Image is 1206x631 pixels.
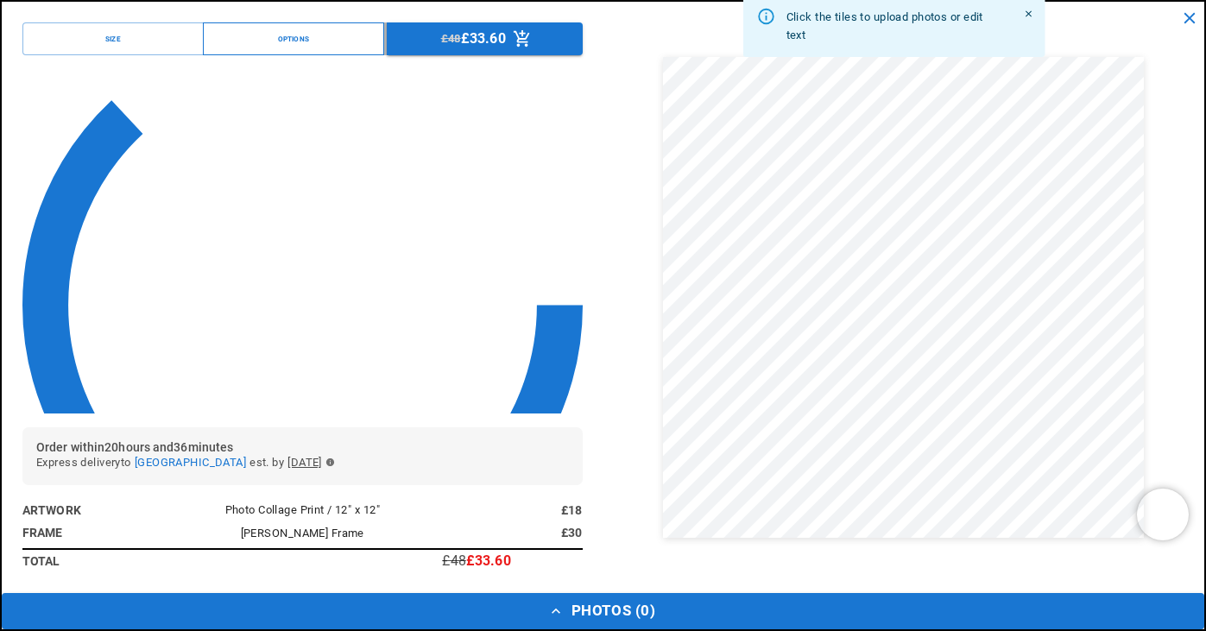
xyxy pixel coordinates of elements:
button: Close [1019,4,1039,24]
table: simple table [22,499,583,572]
span: [PERSON_NAME] Frame [241,527,364,540]
span: Photo Collage Print / 12" x 12" [225,503,380,516]
p: £48 [442,554,465,568]
div: Size [105,33,121,45]
h6: Order within 20 hours and 36 minutes [36,441,569,453]
button: Options [203,22,384,55]
span: Click the tiles to upload photos or edit text [786,10,983,42]
span: est. by [249,453,284,472]
h6: Artwork [22,501,162,520]
iframe: Chatra live chat [1137,489,1189,540]
h6: Total [22,552,162,571]
h6: Frame [22,523,162,542]
button: [GEOGRAPHIC_DATA] [135,453,246,472]
p: £33.60 [461,32,506,46]
button: Size [22,22,204,55]
button: Photos (0) [2,593,1204,629]
div: Options [278,33,310,45]
h6: £18 [442,501,582,520]
button: close [1173,2,1206,35]
span: £48 [441,29,461,48]
button: £48£33.60 [387,22,583,55]
div: Menu buttons [22,22,583,55]
p: £33.60 [466,554,511,568]
span: [GEOGRAPHIC_DATA] [135,456,246,469]
h6: £30 [442,523,582,542]
span: [DATE] [287,453,322,472]
span: Express delivery to [36,453,131,472]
